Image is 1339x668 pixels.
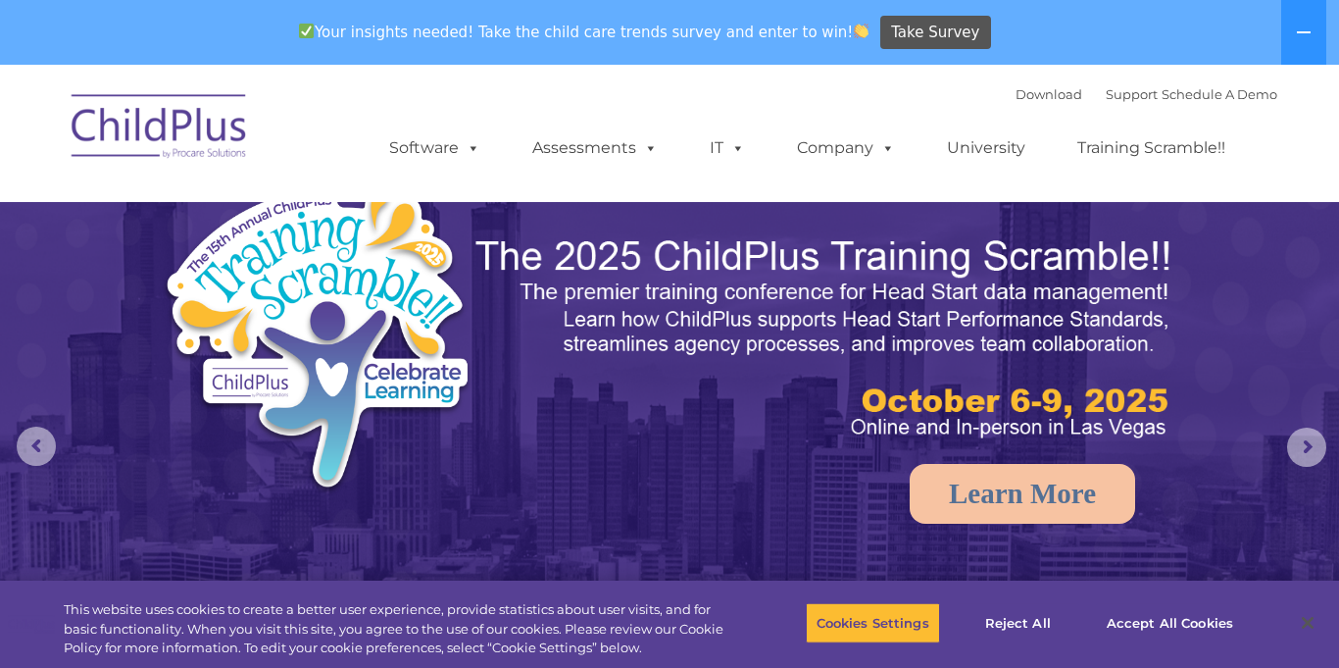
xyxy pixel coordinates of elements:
button: Cookies Settings [806,602,940,643]
a: Take Survey [880,16,991,50]
button: Close [1286,601,1329,644]
a: IT [690,128,765,168]
a: Assessments [513,128,677,168]
button: Reject All [957,602,1079,643]
a: Schedule A Demo [1162,86,1277,102]
span: Last name [273,129,332,144]
a: Support [1106,86,1158,102]
a: Company [777,128,915,168]
span: Phone number [273,210,356,225]
div: This website uses cookies to create a better user experience, provide statistics about user visit... [64,600,736,658]
button: Accept All Cookies [1096,602,1244,643]
a: Download [1016,86,1082,102]
a: Software [370,128,500,168]
font: | [1016,86,1277,102]
span: Your insights needed! Take the child care trends survey and enter to win! [290,13,877,51]
span: Take Survey [891,16,979,50]
a: University [927,128,1045,168]
img: ✅ [299,24,314,38]
img: 👏 [854,24,868,38]
a: Training Scramble!! [1058,128,1245,168]
img: ChildPlus by Procare Solutions [62,80,258,179]
a: Learn More [910,464,1135,524]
